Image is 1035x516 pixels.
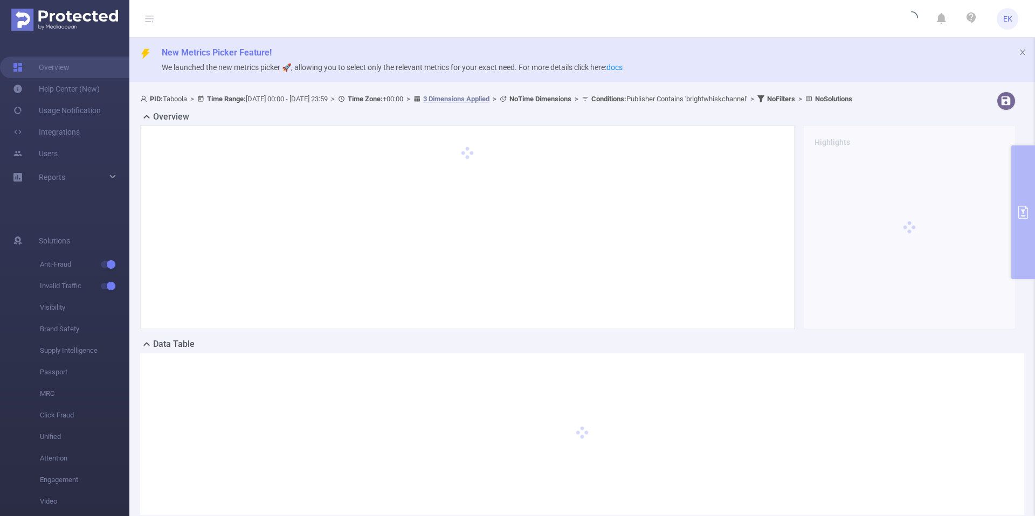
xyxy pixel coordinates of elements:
[40,340,129,361] span: Supply Intelligence
[39,230,70,252] span: Solutions
[40,254,129,275] span: Anti-Fraud
[423,95,489,103] u: 3 Dimensions Applied
[591,95,626,103] b: Conditions :
[40,318,129,340] span: Brand Safety
[815,95,852,103] b: No Solutions
[40,361,129,383] span: Passport
[150,95,163,103] b: PID:
[140,95,852,103] span: Taboola [DATE] 00:00 - [DATE] 23:59 +00:00
[606,63,623,72] a: docs
[13,78,100,100] a: Help Center (New)
[591,95,747,103] span: Publisher Contains 'brightwhiskchannel'
[13,143,58,164] a: Users
[40,297,129,318] span: Visibility
[767,95,795,103] b: No Filters
[40,275,129,297] span: Invalid Traffic
[403,95,413,103] span: >
[905,11,918,26] i: icon: loading
[509,95,571,103] b: No Time Dimensions
[40,405,129,426] span: Click Fraud
[39,166,65,188] a: Reports
[13,121,80,143] a: Integrations
[1019,48,1026,56] i: icon: close
[140,95,150,102] i: icon: user
[11,9,118,31] img: Protected Media
[747,95,757,103] span: >
[40,491,129,512] span: Video
[571,95,582,103] span: >
[489,95,500,103] span: >
[162,63,623,72] span: We launched the new metrics picker 🚀, allowing you to select only the relevant metrics for your e...
[153,338,195,351] h2: Data Table
[40,383,129,405] span: MRC
[153,110,189,123] h2: Overview
[1019,46,1026,58] button: icon: close
[207,95,246,103] b: Time Range:
[40,426,129,448] span: Unified
[1003,8,1012,30] span: EK
[162,47,272,58] span: New Metrics Picker Feature!
[795,95,805,103] span: >
[140,48,151,59] i: icon: thunderbolt
[40,448,129,469] span: Attention
[40,469,129,491] span: Engagement
[13,57,70,78] a: Overview
[187,95,197,103] span: >
[348,95,383,103] b: Time Zone:
[328,95,338,103] span: >
[39,173,65,182] span: Reports
[13,100,101,121] a: Usage Notification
